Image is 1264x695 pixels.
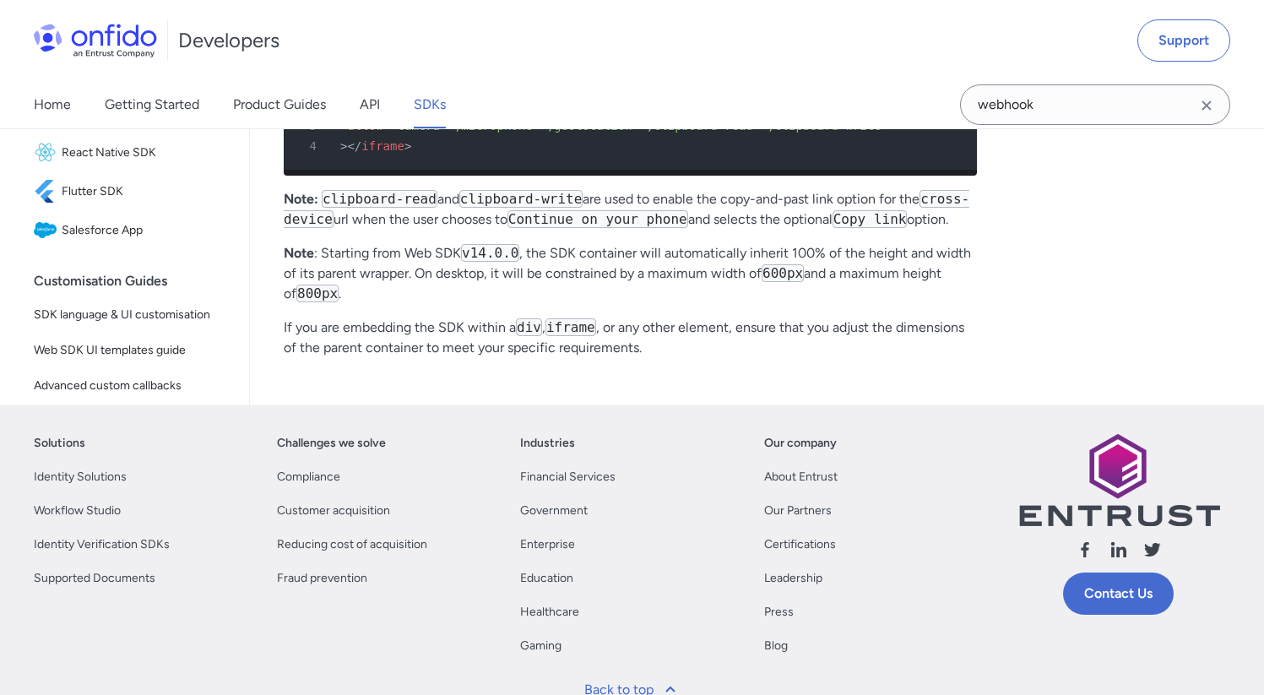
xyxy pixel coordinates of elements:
a: Challenges we solve [277,433,386,453]
a: Follow us X (Twitter) [1142,540,1163,566]
a: Workflow Studio [34,501,121,521]
svg: Follow us X (Twitter) [1142,540,1163,560]
span: iframe [361,139,404,153]
code: Continue on your phone [507,210,688,228]
code: iframe [545,318,596,336]
code: cross-device [284,190,969,228]
svg: Follow us linkedin [1109,540,1129,560]
a: Certifications [764,535,836,555]
span: 4 [290,136,328,156]
a: Compliance [277,467,340,487]
img: IconSalesforce App [34,219,62,242]
span: camera *;microphone *;geolocation *;clipboard-read *;clipboard-write * [397,119,895,133]
a: Reducing cost of acquisition [277,535,427,555]
a: Follow us facebook [1075,540,1095,566]
a: Web SDK UI templates guide [27,334,236,367]
span: React Native SDK [62,141,229,165]
a: SDK language & UI customisation [27,298,236,332]
a: Contact Us [1063,573,1174,615]
a: Advanced custom callbacks [27,369,236,403]
span: Web SDK UI templates guide [34,340,229,361]
strong: Note [284,245,314,261]
p: : Starting from Web SDK , the SDK container will automatically inherit 100% of the height and wid... [284,243,977,304]
span: SDK language & UI customisation [34,305,229,325]
span: </ [347,139,361,153]
a: Product Guides [233,81,326,128]
code: v14.0.0 [461,244,519,262]
span: Flutter SDK [62,180,229,204]
a: Our Partners [764,501,832,521]
a: IconSalesforce AppSalesforce App [27,212,236,249]
p: and are used to enable the copy-and-past link option for the url when the user chooses to and sel... [284,189,977,230]
a: Press [764,602,794,622]
a: Enterprise [520,535,575,555]
a: Government [520,501,588,521]
svg: Clear search field button [1196,95,1217,116]
code: clipboard-write [459,190,583,208]
a: API [360,81,380,128]
a: SDKs [414,81,446,128]
code: 600px [762,264,804,282]
img: Onfido Logo [34,24,157,57]
code: Copy link [833,210,908,228]
a: IconReact Native SDKReact Native SDK [27,134,236,171]
a: Our company [764,433,837,453]
p: If you are embedding the SDK within a , , or any other element, ensure that you adjust the dimens... [284,318,977,358]
code: div [516,318,542,336]
a: Solutions [34,433,85,453]
a: Getting Started [105,81,199,128]
h1: Developers [178,27,279,54]
a: Gaming [520,636,561,656]
span: allow [347,119,382,133]
a: Support [1137,19,1230,62]
img: IconFlutter SDK [34,180,62,204]
a: Follow us linkedin [1109,540,1129,566]
span: > [340,139,347,153]
a: Financial Services [520,467,616,487]
a: Leadership [764,568,822,589]
span: > [404,139,411,153]
a: Industries [520,433,575,453]
span: " [895,119,902,133]
img: Entrust logo [1017,433,1220,527]
div: Customisation Guides [34,264,242,298]
span: Salesforce App [62,219,229,242]
a: Education [520,568,573,589]
strong: Note: [284,191,318,207]
a: Identity Solutions [34,467,127,487]
a: Blog [764,636,788,656]
a: Fraud prevention [277,568,367,589]
img: IconReact Native SDK [34,141,62,165]
a: IconFlutter SDKFlutter SDK [27,173,236,210]
a: Home [34,81,71,128]
span: = [383,119,390,133]
input: Onfido search input field [960,84,1230,125]
a: Identity Verification SDKs [34,535,170,555]
code: 800px [296,285,339,302]
span: " [390,119,397,133]
a: Supported Documents [34,568,155,589]
a: Customer acquisition [277,501,390,521]
svg: Follow us facebook [1075,540,1095,560]
code: clipboard-read [322,190,437,208]
a: About Entrust [764,467,838,487]
span: Advanced custom callbacks [34,376,229,396]
a: Healthcare [520,602,579,622]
